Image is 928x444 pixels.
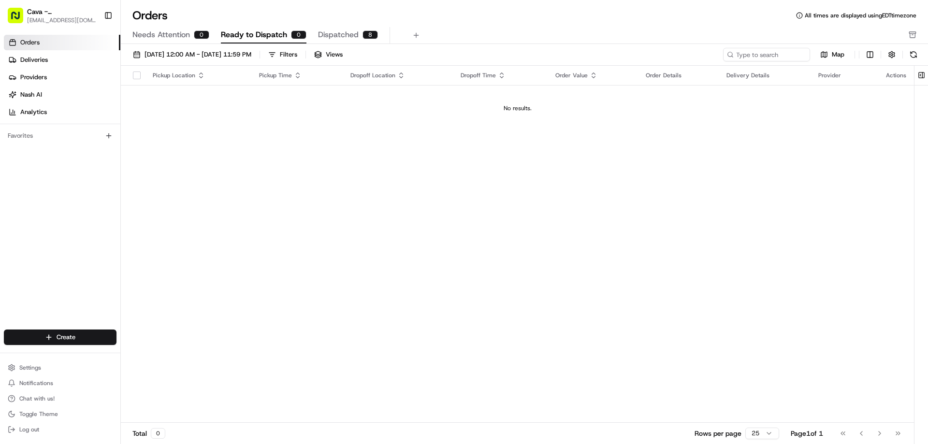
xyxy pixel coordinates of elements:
[907,48,920,61] button: Refresh
[4,70,120,85] a: Providers
[4,35,120,50] a: Orders
[4,423,116,436] button: Log out
[153,72,244,79] div: Pickup Location
[555,72,630,79] div: Order Value
[280,50,297,59] div: Filters
[19,379,53,387] span: Notifications
[814,49,851,60] button: Map
[4,392,116,405] button: Chat with us!
[4,52,120,68] a: Deliveries
[695,429,741,438] p: Rows per page
[19,410,58,418] span: Toggle Theme
[20,108,47,116] span: Analytics
[20,38,40,47] span: Orders
[310,48,347,61] button: Views
[27,16,96,24] button: [EMAIL_ADDRESS][DOMAIN_NAME]
[726,72,803,79] div: Delivery Details
[291,30,306,39] div: 0
[4,4,100,27] button: Cava - [GEOGRAPHIC_DATA][EMAIL_ADDRESS][DOMAIN_NAME]
[805,12,916,19] span: All times are displayed using EDT timezone
[125,104,910,112] div: No results.
[132,8,168,23] h1: Orders
[221,29,287,41] span: Ready to Dispatch
[57,333,75,342] span: Create
[461,72,540,79] div: Dropoff Time
[646,72,711,79] div: Order Details
[145,50,251,59] span: [DATE] 12:00 AM - [DATE] 11:59 PM
[264,48,302,61] button: Filters
[19,364,41,372] span: Settings
[19,426,39,433] span: Log out
[362,30,378,39] div: 8
[129,48,256,61] button: [DATE] 12:00 AM - [DATE] 11:59 PM
[151,428,165,439] div: 0
[326,50,343,59] span: Views
[27,7,96,16] button: Cava - [GEOGRAPHIC_DATA]
[4,361,116,374] button: Settings
[886,72,906,79] div: Actions
[318,29,359,41] span: Dispatched
[194,30,209,39] div: 0
[4,376,116,390] button: Notifications
[132,29,190,41] span: Needs Attention
[4,87,120,102] a: Nash AI
[4,128,116,143] div: Favorites
[20,90,42,99] span: Nash AI
[259,72,335,79] div: Pickup Time
[350,72,445,79] div: Dropoff Location
[818,72,870,79] div: Provider
[4,329,116,345] button: Create
[832,50,844,59] span: Map
[4,407,116,421] button: Toggle Theme
[19,395,55,402] span: Chat with us!
[20,56,48,64] span: Deliveries
[20,73,47,82] span: Providers
[791,429,823,438] div: Page 1 of 1
[723,48,810,61] input: Type to search
[132,428,165,439] div: Total
[4,104,120,120] a: Analytics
